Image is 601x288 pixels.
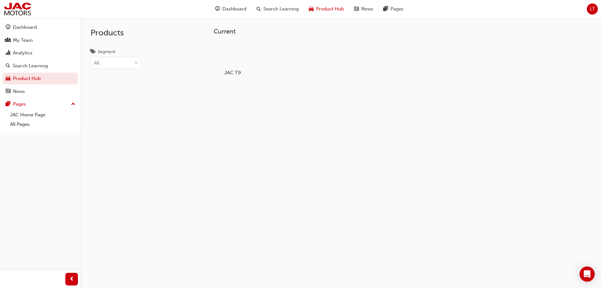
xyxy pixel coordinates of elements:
[251,3,304,15] a: search-iconSearch Learning
[13,88,25,95] div: News
[8,110,78,120] a: JAC Home Page
[94,59,99,67] div: All
[13,101,26,108] div: Pages
[3,21,78,33] a: Dashboard
[13,49,32,57] div: Analytics
[349,3,378,15] a: news-iconNews
[580,267,595,282] div: Open Intercom Messenger
[361,5,373,13] span: News
[587,3,598,15] button: LT
[316,5,344,13] span: Product Hub
[13,24,37,31] div: Dashboard
[3,60,78,72] a: Search Learning
[309,5,314,13] span: car-icon
[6,50,10,56] span: chart-icon
[6,89,10,95] span: news-icon
[8,119,78,129] a: All Pages
[71,100,75,108] span: up-icon
[6,38,10,43] span: people-icon
[214,40,251,77] a: JAC T9
[134,59,138,67] span: down-icon
[215,5,220,13] span: guage-icon
[6,76,10,82] span: car-icon
[3,47,78,59] a: Analytics
[256,5,261,13] span: search-icon
[3,34,78,46] a: My Team
[3,73,78,84] a: Product Hub
[3,86,78,97] a: News
[98,49,115,55] div: Segment
[6,25,10,30] span: guage-icon
[13,37,33,44] div: My Team
[91,49,95,55] span: tags-icon
[3,20,78,98] button: DashboardMy TeamAnalyticsSearch LearningProduct HubNews
[215,70,250,76] h5: JAC T9
[6,63,10,69] span: search-icon
[3,2,32,16] img: jac-portal
[263,5,299,13] span: Search Learning
[13,62,48,70] div: Search Learning
[354,5,359,13] span: news-icon
[3,98,78,110] button: Pages
[69,275,74,283] span: prev-icon
[378,3,409,15] a: pages-iconPages
[214,28,572,35] h3: Current
[91,28,141,38] h2: Products
[304,3,349,15] a: car-iconProduct Hub
[383,5,388,13] span: pages-icon
[222,5,246,13] span: Dashboard
[391,5,404,13] span: Pages
[590,5,595,13] span: LT
[6,101,10,107] span: pages-icon
[210,3,251,15] a: guage-iconDashboard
